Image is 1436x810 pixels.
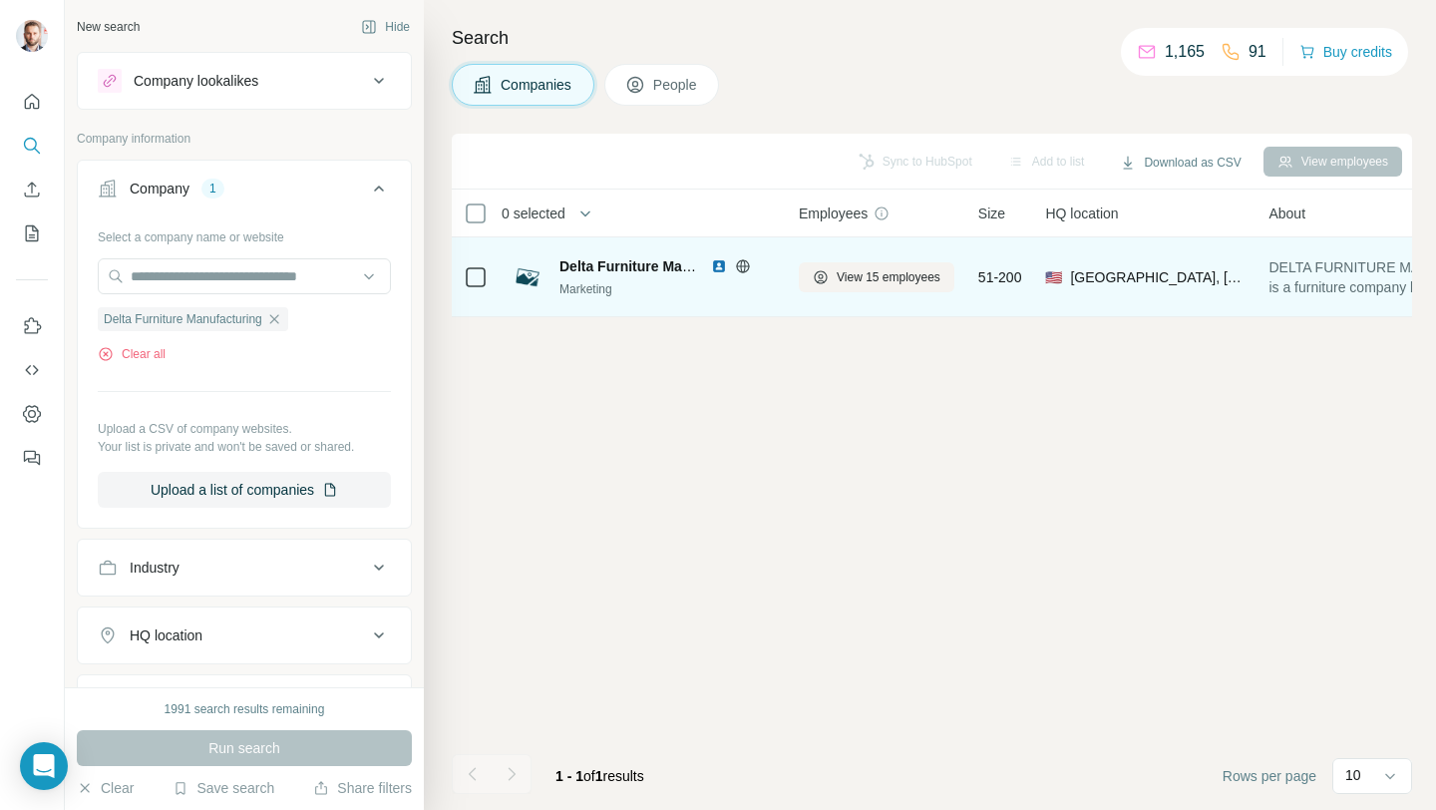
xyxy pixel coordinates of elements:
[16,440,48,476] button: Feedback
[78,544,411,592] button: Industry
[559,258,759,274] span: Delta Furniture Manufacturing
[77,778,134,798] button: Clear
[502,203,565,223] span: 0 selected
[98,220,391,246] div: Select a company name or website
[1106,148,1255,178] button: Download as CSV
[1045,203,1118,223] span: HQ location
[165,700,325,718] div: 1991 search results remaining
[78,611,411,659] button: HQ location
[98,420,391,438] p: Upload a CSV of company websites.
[16,396,48,432] button: Dashboard
[711,258,727,274] img: LinkedIn logo
[313,778,412,798] button: Share filters
[98,438,391,456] p: Your list is private and won't be saved or shared.
[20,742,68,790] div: Open Intercom Messenger
[559,280,775,298] div: Marketing
[1165,40,1205,64] p: 1,165
[1249,40,1266,64] p: 91
[1223,766,1316,786] span: Rows per page
[595,768,603,784] span: 1
[130,558,179,578] div: Industry
[134,71,258,91] div: Company lookalikes
[583,768,595,784] span: of
[653,75,699,95] span: People
[16,20,48,52] img: Avatar
[347,12,424,42] button: Hide
[16,84,48,120] button: Quick start
[799,262,954,292] button: View 15 employees
[1070,267,1245,287] span: [GEOGRAPHIC_DATA], [US_STATE]
[555,768,583,784] span: 1 - 1
[98,472,391,508] button: Upload a list of companies
[130,179,189,199] div: Company
[201,180,224,198] div: 1
[978,267,1022,287] span: 51-200
[98,345,166,363] button: Clear all
[78,165,411,220] button: Company1
[16,308,48,344] button: Use Surfe on LinkedIn
[78,57,411,105] button: Company lookalikes
[77,130,412,148] p: Company information
[501,75,573,95] span: Companies
[1299,38,1392,66] button: Buy credits
[555,768,644,784] span: results
[173,778,274,798] button: Save search
[1268,203,1305,223] span: About
[16,172,48,207] button: Enrich CSV
[16,128,48,164] button: Search
[512,261,543,293] img: Logo of Delta Furniture Manufacturing
[837,268,940,286] span: View 15 employees
[78,679,411,727] button: Annual revenue ($)
[16,352,48,388] button: Use Surfe API
[104,310,262,328] span: Delta Furniture Manufacturing
[16,215,48,251] button: My lists
[978,203,1005,223] span: Size
[452,24,1412,52] h4: Search
[1345,765,1361,785] p: 10
[799,203,868,223] span: Employees
[130,625,202,645] div: HQ location
[1045,267,1062,287] span: 🇺🇸
[77,18,140,36] div: New search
